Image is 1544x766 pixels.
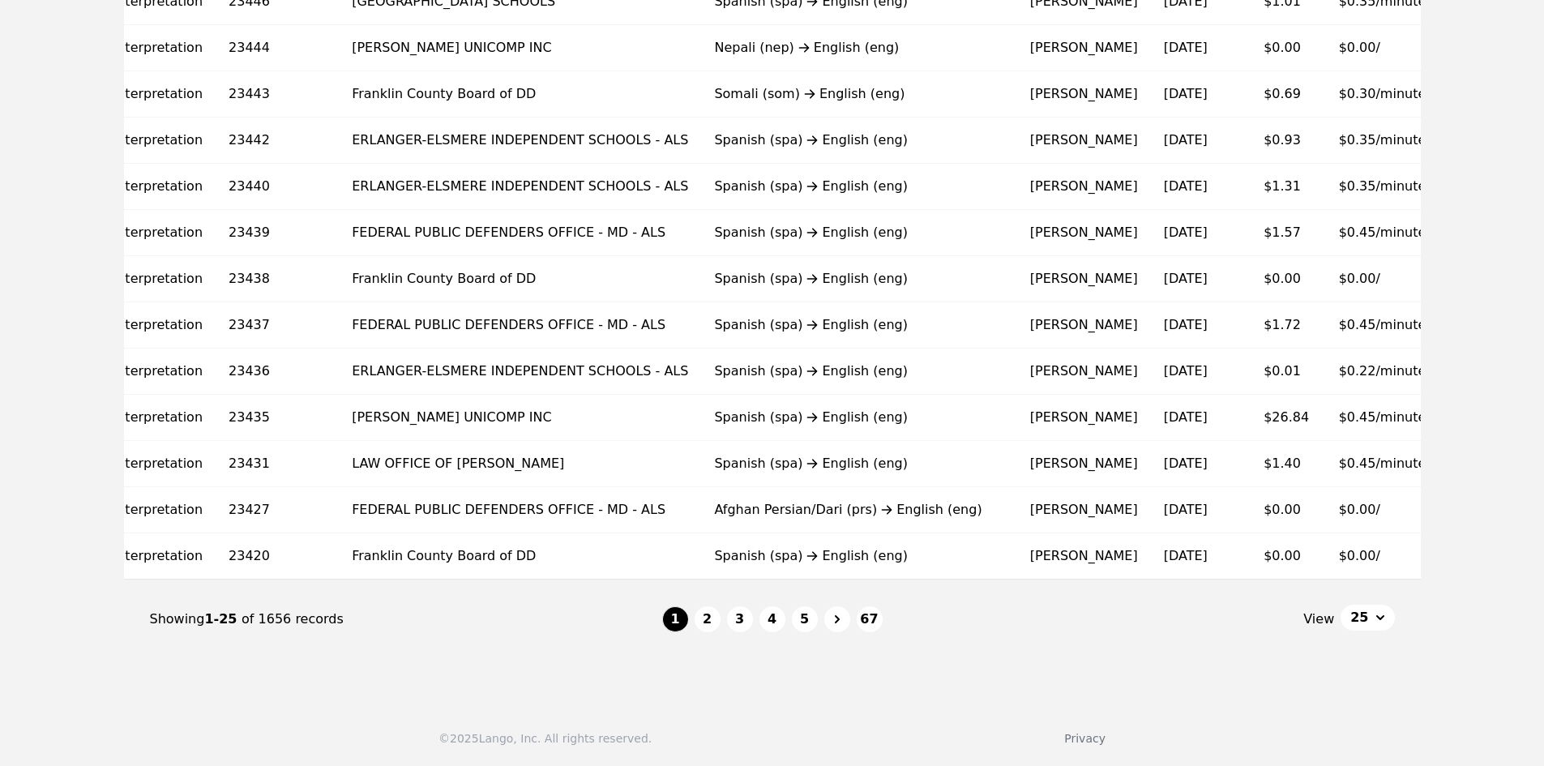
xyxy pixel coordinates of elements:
[1164,409,1208,425] time: [DATE]
[216,487,339,533] td: 23427
[1339,40,1380,55] span: $0.00/
[1251,302,1326,349] td: $1.72
[216,25,339,71] td: 23444
[216,533,339,580] td: 23420
[1164,363,1208,379] time: [DATE]
[714,315,1003,335] div: Spanish (spa) English (eng)
[1017,395,1151,441] td: [PERSON_NAME]
[1339,502,1380,517] span: $0.00/
[1164,86,1208,101] time: [DATE]
[1017,71,1151,118] td: [PERSON_NAME]
[1251,533,1326,580] td: $0.00
[714,269,1003,289] div: Spanish (spa) English (eng)
[1017,302,1151,349] td: [PERSON_NAME]
[714,84,1003,104] div: Somali (som) English (eng)
[1339,317,1426,332] span: $0.45/minute
[339,71,701,118] td: Franklin County Board of DD
[1164,548,1208,563] time: [DATE]
[857,606,883,632] button: 67
[1339,409,1426,425] span: $0.45/minute
[1164,271,1208,286] time: [DATE]
[714,362,1003,381] div: Spanish (spa) English (eng)
[1251,256,1326,302] td: $0.00
[339,210,701,256] td: FEDERAL PUBLIC DEFENDERS OFFICE - MD - ALS
[1339,271,1380,286] span: $0.00/
[1251,395,1326,441] td: $26.84
[216,441,339,487] td: 23431
[339,25,701,71] td: [PERSON_NAME] UNICOMP INC
[339,395,701,441] td: [PERSON_NAME] UNICOMP INC
[339,164,701,210] td: ERLANGER-ELSMERE INDEPENDENT SCHOOLS - ALS
[216,302,339,349] td: 23437
[1017,164,1151,210] td: [PERSON_NAME]
[1017,210,1151,256] td: [PERSON_NAME]
[1339,86,1426,101] span: $0.30/minute
[1339,225,1426,240] span: $0.45/minute
[759,606,785,632] button: 4
[714,454,1003,473] div: Spanish (spa) English (eng)
[1350,608,1368,627] span: 25
[714,223,1003,242] div: Spanish (spa) English (eng)
[1164,456,1208,471] time: [DATE]
[339,256,701,302] td: Franklin County Board of DD
[216,118,339,164] td: 23442
[714,546,1003,566] div: Spanish (spa) English (eng)
[714,177,1003,196] div: Spanish (spa) English (eng)
[1017,441,1151,487] td: [PERSON_NAME]
[1339,456,1426,471] span: $0.45/minute
[714,38,1003,58] div: Nepali (nep) English (eng)
[1251,164,1326,210] td: $1.31
[216,349,339,395] td: 23436
[1017,25,1151,71] td: [PERSON_NAME]
[1064,732,1106,745] a: Privacy
[216,395,339,441] td: 23435
[150,610,662,629] div: Showing of 1656 records
[339,118,701,164] td: ERLANGER-ELSMERE INDEPENDENT SCHOOLS - ALS
[714,408,1003,427] div: Spanish (spa) English (eng)
[1339,548,1380,563] span: $0.00/
[1164,225,1208,240] time: [DATE]
[216,210,339,256] td: 23439
[150,580,1395,659] nav: Page navigation
[1251,118,1326,164] td: $0.93
[1251,349,1326,395] td: $0.01
[1339,178,1426,194] span: $0.35/minute
[1017,118,1151,164] td: [PERSON_NAME]
[1017,349,1151,395] td: [PERSON_NAME]
[1164,502,1208,517] time: [DATE]
[792,606,818,632] button: 5
[216,71,339,118] td: 23443
[1339,363,1426,379] span: $0.22/minute
[1339,132,1426,148] span: $0.35/minute
[216,164,339,210] td: 23440
[727,606,753,632] button: 3
[216,256,339,302] td: 23438
[1164,40,1208,55] time: [DATE]
[1303,610,1334,629] span: View
[339,349,701,395] td: ERLANGER-ELSMERE INDEPENDENT SCHOOLS - ALS
[1164,132,1208,148] time: [DATE]
[1251,487,1326,533] td: $0.00
[714,131,1003,150] div: Spanish (spa) English (eng)
[1017,256,1151,302] td: [PERSON_NAME]
[1164,178,1208,194] time: [DATE]
[1251,25,1326,71] td: $0.00
[339,533,701,580] td: Franklin County Board of DD
[438,730,652,747] div: © 2025 Lango, Inc. All rights reserved.
[339,487,701,533] td: FEDERAL PUBLIC DEFENDERS OFFICE - MD - ALS
[1341,605,1394,631] button: 25
[1251,441,1326,487] td: $1.40
[1017,533,1151,580] td: [PERSON_NAME]
[204,611,242,627] span: 1-25
[1251,71,1326,118] td: $0.69
[714,500,1003,520] div: Afghan Persian/Dari (prs) English (eng)
[1164,317,1208,332] time: [DATE]
[1251,210,1326,256] td: $1.57
[339,302,701,349] td: FEDERAL PUBLIC DEFENDERS OFFICE - MD - ALS
[1017,487,1151,533] td: [PERSON_NAME]
[695,606,721,632] button: 2
[339,441,701,487] td: LAW OFFICE OF [PERSON_NAME]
